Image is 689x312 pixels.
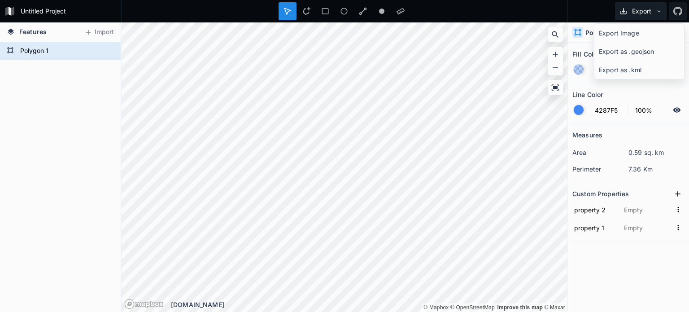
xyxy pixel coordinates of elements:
input: Name [572,221,618,234]
h2: Line Color [572,88,603,101]
input: Empty [622,203,672,216]
h2: Fill Color [572,47,599,61]
input: Empty [622,221,672,234]
button: Export [615,2,667,20]
h4: Polygon 1 [585,28,616,37]
button: Import [80,25,118,40]
a: Maxar [545,304,566,311]
a: Mapbox logo [124,299,164,309]
a: Map feedback [497,304,543,311]
div: Export Image [594,24,684,42]
a: Mapbox [423,304,449,311]
dd: 0.59 sq. km [628,148,685,157]
h2: Custom Properties [572,187,629,201]
div: Export as .geojson [594,42,684,61]
div: Export as .kml [594,61,684,79]
span: Features [19,27,47,36]
div: [DOMAIN_NAME] [171,300,567,309]
a: OpenStreetMap [450,304,495,311]
h2: Measures [572,128,602,142]
dt: area [572,148,628,157]
dd: 7.36 Km [628,164,685,174]
input: Name [572,203,618,216]
dt: perimeter [572,164,628,174]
